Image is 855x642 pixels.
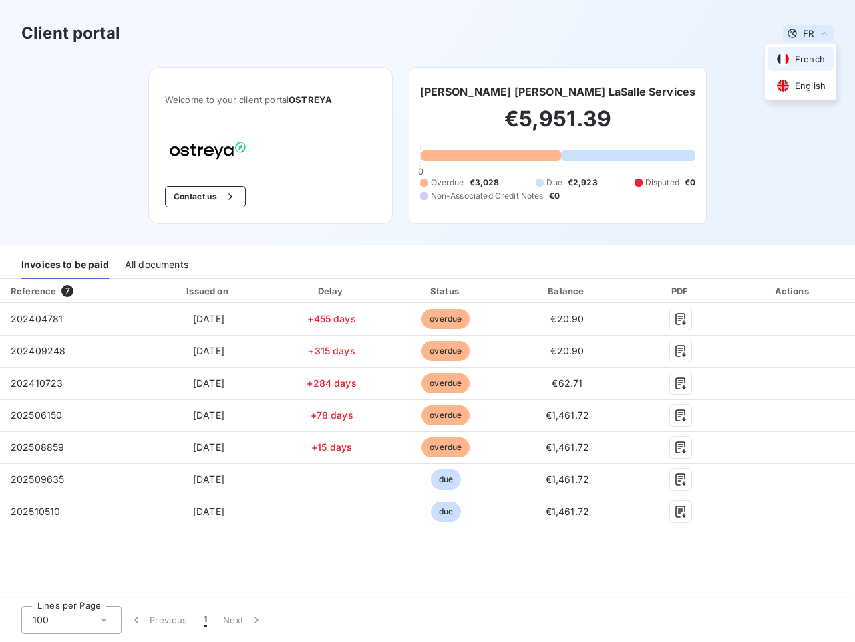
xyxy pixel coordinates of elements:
[733,284,852,298] div: Actions
[507,284,629,298] div: Balance
[33,613,49,627] span: 100
[11,409,62,421] span: 202506150
[307,377,356,389] span: +284 days
[193,377,224,389] span: [DATE]
[61,285,73,297] span: 7
[470,177,500,189] span: €3,028
[390,284,501,298] div: Status
[193,473,224,485] span: [DATE]
[11,473,64,485] span: 202509635
[308,345,355,356] span: +315 days
[165,137,250,165] img: Company logo
[546,409,589,421] span: €1,461.72
[795,80,826,92] span: English
[193,345,224,356] span: [DATE]
[546,441,589,453] span: €1,461.72
[795,53,825,66] span: French
[546,506,589,517] span: €1,461.72
[193,506,224,517] span: [DATE]
[307,313,355,324] span: +455 days
[568,177,598,189] span: €2,923
[11,506,60,517] span: 202510510
[420,84,696,100] h6: [PERSON_NAME] [PERSON_NAME] LaSalle Services
[420,106,696,146] h2: €5,951.39
[421,309,470,329] span: overdue
[11,345,65,356] span: 202409248
[165,94,376,105] span: Welcome to your client portal
[215,606,271,634] button: Next
[421,373,470,393] span: overdue
[193,313,224,324] span: [DATE]
[144,284,273,298] div: Issued on
[421,437,470,457] span: overdue
[311,441,352,453] span: +15 days
[289,94,332,105] span: OSTREYA
[193,409,224,421] span: [DATE]
[546,473,589,485] span: €1,461.72
[311,409,353,421] span: +78 days
[685,177,695,189] span: €0
[418,166,423,177] span: 0
[645,177,679,189] span: Disputed
[204,613,207,627] span: 1
[431,469,461,490] span: due
[165,186,246,207] button: Contact us
[431,502,461,522] span: due
[11,377,63,389] span: 202410723
[122,606,196,634] button: Previous
[21,21,120,45] h3: Client portal
[431,190,544,202] span: Non-Associated Credit Notes
[193,441,224,453] span: [DATE]
[421,405,470,425] span: overdue
[546,177,562,189] span: Due
[803,28,814,39] span: FR
[550,345,584,356] span: €20.90
[633,284,728,298] div: PDF
[549,190,560,202] span: €0
[11,313,63,324] span: 202404781
[552,377,582,389] span: €62.71
[431,177,464,189] span: Overdue
[125,251,188,279] div: All documents
[421,341,470,361] span: overdue
[196,606,215,634] button: 1
[279,284,385,298] div: Delay
[550,313,584,324] span: €20.90
[21,251,109,279] div: Invoices to be paid
[11,286,56,296] div: Reference
[11,441,64,453] span: 202508859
